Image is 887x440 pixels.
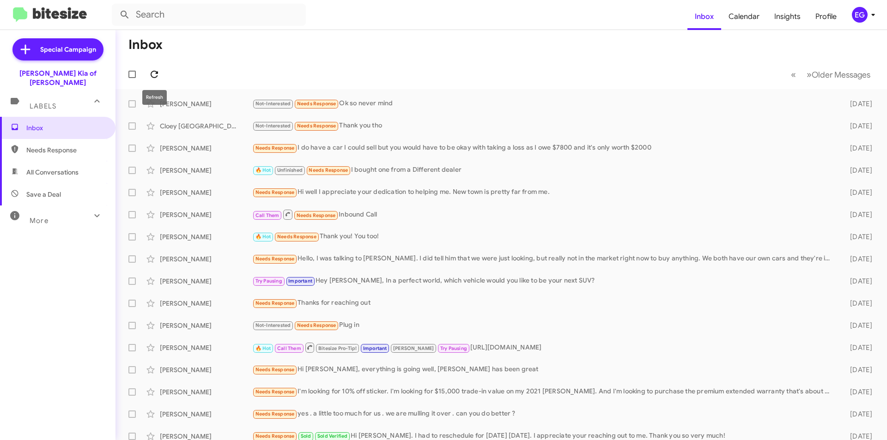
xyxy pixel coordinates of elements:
span: Needs Response [255,189,295,195]
div: [DATE] [835,99,880,108]
div: [DATE] [835,410,880,419]
span: » [807,69,812,80]
span: [PERSON_NAME] [393,345,434,351]
button: EG [844,7,877,23]
div: Ok so never mind [252,98,835,109]
div: [DATE] [835,321,880,330]
span: Needs Response [309,167,348,173]
div: [URL][DOMAIN_NAME] [252,342,835,353]
a: Inbox [687,3,721,30]
div: Refresh [142,90,167,105]
span: 🔥 Hot [255,345,271,351]
span: « [791,69,796,80]
nav: Page navigation example [786,65,876,84]
span: Not-Interested [255,322,291,328]
div: [DATE] [835,343,880,352]
div: [DATE] [835,166,880,175]
div: [DATE] [835,232,880,241]
span: Important [363,345,387,351]
span: All Conversations [26,168,79,177]
span: Call Them [255,212,279,218]
span: Needs Response [255,300,295,306]
div: [DATE] [835,299,880,308]
div: Hey [PERSON_NAME], In a perfect world, which vehicle would you like to be your next SUV? [252,276,835,286]
div: [DATE] [835,365,880,374]
div: [DATE] [835,144,880,153]
div: Plug in [252,320,835,331]
a: Special Campaign [12,38,103,60]
div: Hello, I was talking to [PERSON_NAME]. I did tell him that we were just looking, but really not i... [252,253,835,264]
div: [PERSON_NAME] [160,365,252,374]
div: yes . a little too much for us . we are mulling it over . can you do better ? [252,409,835,419]
div: [DATE] [835,210,880,219]
span: Needs Response [255,433,295,439]
div: [PERSON_NAME] [160,188,252,197]
button: Previous [785,65,802,84]
span: Try Pausing [440,345,467,351]
div: [PERSON_NAME] [160,410,252,419]
span: Needs Response [297,322,336,328]
span: Needs Response [255,367,295,373]
span: Unfinished [277,167,303,173]
span: Sold Verified [317,433,348,439]
span: Needs Response [297,101,336,107]
span: 🔥 Hot [255,167,271,173]
span: Needs Response [26,145,105,155]
span: Important [288,278,312,284]
span: Needs Response [297,212,336,218]
div: [PERSON_NAME] [160,299,252,308]
div: Thank you tho [252,121,835,131]
div: I'm looking for 10% off sticker. I'm looking for $15,000 trade-in value on my 2021 [PERSON_NAME].... [252,386,835,397]
div: Hi well I appreciate your dedication to helping me. New town is pretty far from me. [252,187,835,198]
span: Labels [30,102,56,110]
div: Thanks for reaching out [252,298,835,308]
span: Needs Response [297,123,336,129]
div: [PERSON_NAME] [160,321,252,330]
div: [DATE] [835,387,880,397]
div: [PERSON_NAME] [160,343,252,352]
div: [PERSON_NAME] [160,99,252,108]
span: Older Messages [812,70,870,80]
span: Try Pausing [255,278,282,284]
div: Hi [PERSON_NAME], everything is going well, [PERSON_NAME] has been great [252,364,835,375]
button: Next [801,65,876,84]
div: [DATE] [835,188,880,197]
div: Inbound Call [252,209,835,220]
span: Needs Response [255,389,295,395]
div: [PERSON_NAME] [160,210,252,219]
div: [PERSON_NAME] [160,254,252,264]
div: I do have a car I could sell but you would have to be okay with taking a loss as I owe $7800 and ... [252,143,835,153]
div: EG [852,7,868,23]
div: Cloey [GEOGRAPHIC_DATA] [160,121,252,131]
div: [DATE] [835,254,880,264]
span: 🔥 Hot [255,234,271,240]
div: [PERSON_NAME] [160,277,252,286]
div: [PERSON_NAME] [160,232,252,241]
div: [PERSON_NAME] [160,144,252,153]
a: Calendar [721,3,767,30]
h1: Inbox [128,37,163,52]
div: [PERSON_NAME] [160,166,252,175]
span: Needs Response [255,145,295,151]
span: Needs Response [255,256,295,262]
span: Not-Interested [255,123,291,129]
div: [DATE] [835,277,880,286]
div: Thank you! You too! [252,231,835,242]
a: Profile [808,3,844,30]
span: Needs Response [255,411,295,417]
span: Bitesize Pro-Tip! [318,345,357,351]
a: Insights [767,3,808,30]
span: Needs Response [277,234,316,240]
span: Not-Interested [255,101,291,107]
div: [PERSON_NAME] [160,387,252,397]
span: More [30,217,49,225]
div: [DATE] [835,121,880,131]
span: Save a Deal [26,190,61,199]
span: Inbox [26,123,105,133]
input: Search [112,4,306,26]
div: I bought one from a Different dealer [252,165,835,175]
